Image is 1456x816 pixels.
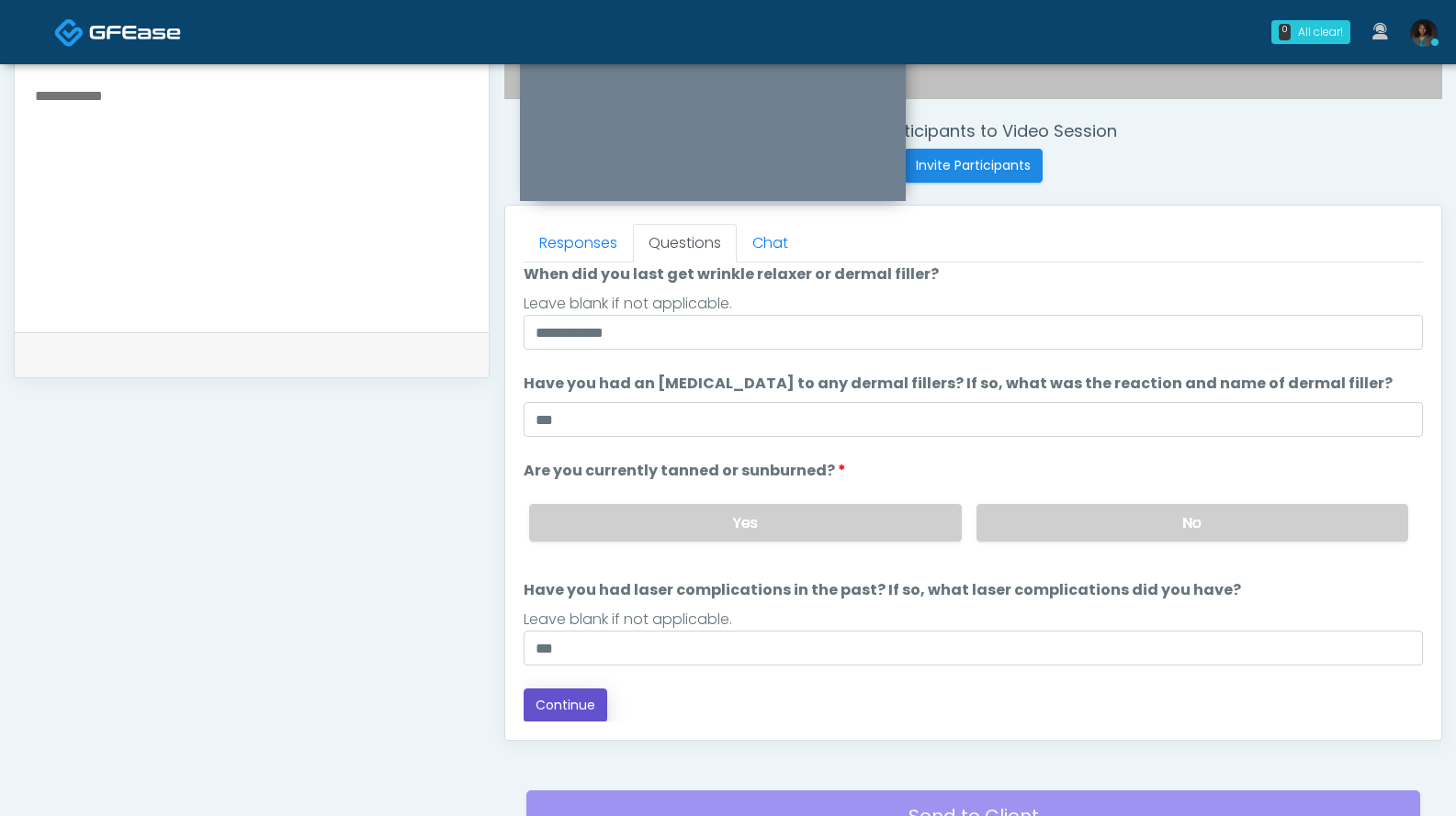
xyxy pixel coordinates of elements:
label: Have you had laser complications in the past? If so, what laser complications did you have? [524,579,1241,601]
img: Rukayat Bojuwon [1410,19,1438,47]
div: All clear! [1298,24,1343,40]
button: Invite Participants [904,149,1043,183]
a: Chat [737,224,804,263]
label: No [976,504,1408,542]
a: Docovia [54,2,181,61]
div: Leave blank if not applicable. [524,293,1423,315]
label: Have you had an [MEDICAL_DATA] to any dermal fillers? If so, what was the reaction and name of de... [524,373,1393,395]
label: Are you currently tanned or sunburned? [524,460,846,482]
a: 0 All clear! [1260,13,1361,51]
div: Leave blank if not applicable. [524,609,1423,631]
label: When did you last get wrinkle relaxer or dermal filler? [524,263,939,285]
h4: Invite Participants to Video Session [504,121,1442,141]
button: Continue [524,688,607,722]
img: Docovia [54,17,85,48]
label: Yes [529,504,961,542]
a: Questions [633,224,737,263]
div: 0 [1279,24,1291,40]
button: Open LiveChat chat widget [15,7,70,62]
a: Responses [524,224,633,263]
img: Docovia [89,23,181,41]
